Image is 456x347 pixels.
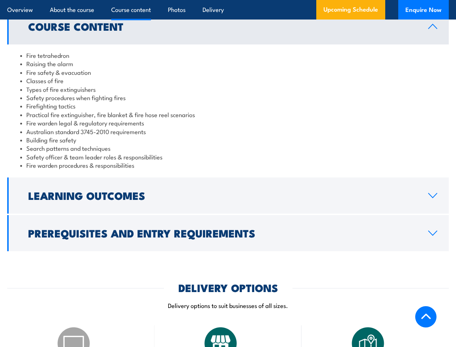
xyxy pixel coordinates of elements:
h2: DELIVERY OPTIONS [178,283,278,292]
li: Classes of fire [20,76,436,85]
a: Learning Outcomes [7,177,449,214]
li: Types of fire extinguishers [20,85,436,93]
li: Firefighting tactics [20,102,436,110]
h2: Prerequisites and Entry Requirements [28,228,417,237]
h2: Learning Outcomes [28,190,417,200]
h2: Course Content [28,21,417,31]
li: Practical fire extinguisher, fire blanket & fire hose reel scenarios [20,110,436,119]
a: Course Content [7,8,449,44]
li: Fire tetrahedron [20,51,436,59]
li: Search patterns and techniques [20,144,436,152]
li: Safety officer & team leader roles & responsibilities [20,153,436,161]
p: Delivery options to suit businesses of all sizes. [7,301,449,309]
li: Fire safety & evacuation [20,68,436,76]
li: Safety procedures when fighting fires [20,93,436,102]
li: Building fire safety [20,136,436,144]
li: Fire warden legal & regulatory requirements [20,119,436,127]
li: Raising the alarm [20,59,436,68]
a: Prerequisites and Entry Requirements [7,215,449,251]
li: Australian standard 3745-2010 requirements [20,127,436,136]
li: Fire warden procedures & responsibilities [20,161,436,169]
